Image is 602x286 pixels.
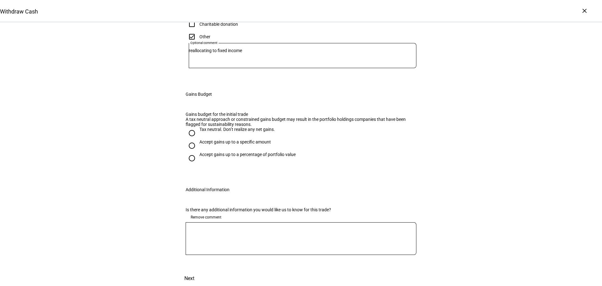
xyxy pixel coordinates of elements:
mat-label: Optional comment [190,41,217,45]
div: Gains budget for the initial trade [186,112,416,117]
div: Accept gains up to a specific amount [199,139,271,144]
div: × [579,6,589,16]
div: Other [199,34,210,39]
span: Next [184,271,194,286]
button: Next [176,271,203,286]
div: Gains Budget [186,92,212,97]
div: Additional Information [186,187,230,192]
div: A tax neutral approach or constrained gains budget may result in the portfolio holdings companies... [186,117,416,127]
button: Remove comment [186,212,226,222]
div: Tax neutral. Don’t realize any net gains. [199,127,275,132]
span: Remove comment [191,212,221,222]
div: Accept gains up to a percentage of portfolio value [199,152,296,157]
div: Is there any additional information you would like us to know for this trade? [186,207,416,212]
div: Charitable donation [199,22,238,27]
